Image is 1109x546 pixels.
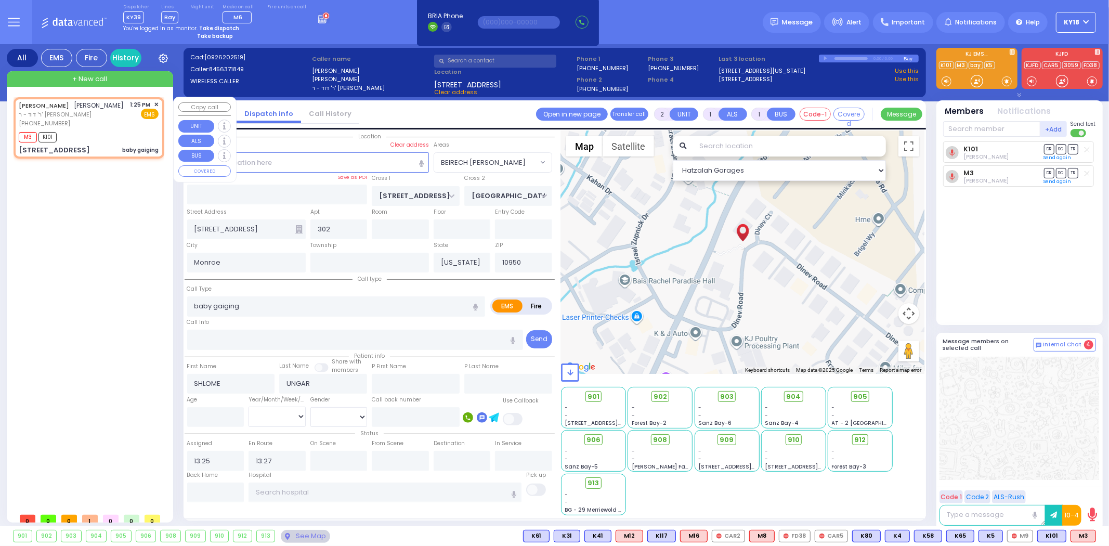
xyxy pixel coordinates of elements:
[632,463,693,471] span: [PERSON_NAME] Farm
[1044,168,1054,178] span: DR
[281,530,330,543] div: See map
[372,174,390,183] label: Cross 1
[565,463,598,471] span: Sanz Bay-5
[765,463,863,471] span: [STREET_ADDRESS][PERSON_NAME]
[564,360,598,374] a: Open this area in Google Maps (opens a new window)
[1071,128,1087,138] label: Turn off text
[832,404,835,411] span: -
[765,447,768,455] span: -
[332,358,361,366] small: Share with
[1037,530,1066,542] div: BLS
[110,49,141,67] a: History
[765,455,768,463] span: -
[161,4,178,10] label: Lines
[103,515,119,523] span: 0
[577,75,644,84] span: Phone 2
[654,392,667,402] span: 902
[295,225,303,233] span: Other building occupants
[434,55,556,68] input: Search a contact
[969,61,983,69] a: bay
[187,396,198,404] label: Age
[434,208,446,216] label: Floor
[815,530,848,542] div: CAR5
[984,61,995,69] a: K5
[41,16,110,29] img: Logo
[914,530,942,542] div: K58
[632,404,635,411] span: -
[648,75,715,84] span: Phone 4
[123,24,198,32] span: You're logged in as monitor.
[178,150,214,162] button: BUS
[955,61,968,69] a: M3
[832,455,835,463] span: -
[434,241,448,250] label: State
[523,530,550,542] div: K61
[7,49,38,67] div: All
[178,120,214,133] button: UNIT
[223,4,255,10] label: Medic on call
[187,208,227,216] label: Street Address
[267,4,306,10] label: Fire units on call
[565,498,568,506] span: -
[19,101,69,110] a: [PERSON_NAME]
[279,362,309,370] label: Last Name
[616,530,643,542] div: M12
[124,515,139,523] span: 0
[197,32,233,40] strong: Take backup
[1043,341,1082,348] span: Internal Chat
[786,392,801,402] span: 904
[565,506,623,514] span: BG - 29 Merriewold S.
[1034,338,1096,352] button: Internal Chat 4
[647,530,676,542] div: K117
[19,110,124,119] span: ר' דוד - ר' [PERSON_NAME]
[478,16,560,29] input: (000)000-00000
[61,530,81,542] div: 903
[187,241,198,250] label: City
[434,439,465,448] label: Destination
[1082,61,1100,69] a: FD38
[523,530,550,542] div: BLS
[312,55,430,63] label: Caller name
[1056,168,1066,178] span: SO
[978,530,1003,542] div: BLS
[434,153,538,172] span: BEIRECH MOSHE
[946,530,974,542] div: K65
[1071,530,1096,542] div: ALS
[698,447,701,455] span: -
[123,4,149,10] label: Dispatcher
[565,404,568,411] span: -
[1036,343,1041,348] img: comment-alt.png
[503,397,539,405] label: Use Callback
[647,530,676,542] div: BLS
[204,53,245,61] span: [0926202519]
[495,439,521,448] label: In Service
[1071,530,1096,542] div: M3
[898,341,919,361] button: Drag Pegman onto the map to open Street View
[1056,12,1096,33] button: KY18
[301,109,359,119] a: Call History
[855,435,866,445] span: 912
[904,55,919,62] div: Bay
[963,153,1009,161] span: Shlomo Appel
[800,108,831,121] button: Code-1
[187,439,213,448] label: Assigned
[187,471,218,479] label: Back Home
[74,101,124,110] span: [PERSON_NAME]
[233,530,252,542] div: 912
[76,49,107,67] div: Fire
[577,64,628,72] label: [PHONE_NUMBER]
[939,61,954,69] a: K101
[978,530,1003,542] div: K5
[716,534,722,539] img: red-radio-icon.svg
[895,67,919,75] a: Use this
[832,411,835,419] span: -
[434,80,501,88] span: [STREET_ADDRESS]
[771,18,778,26] img: message.svg
[832,419,909,427] span: AT - 2 [GEOGRAPHIC_DATA]
[898,303,919,324] button: Map camera controls
[310,208,320,216] label: Apt
[190,4,214,10] label: Night unit
[249,439,272,448] label: En Route
[1068,168,1078,178] span: TR
[846,18,862,27] span: Alert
